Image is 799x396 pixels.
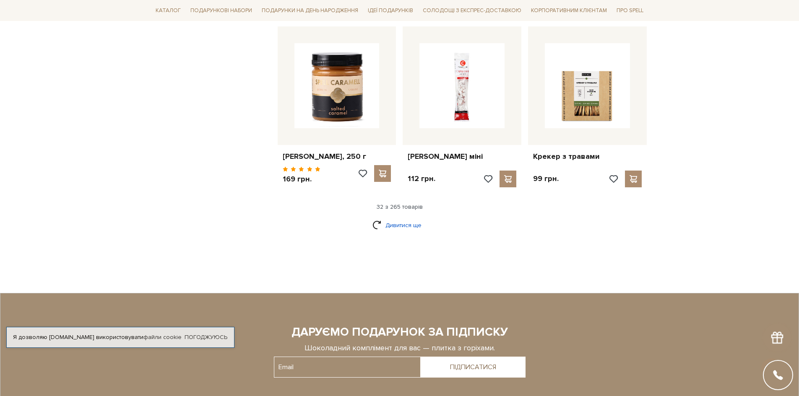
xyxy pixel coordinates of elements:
span: Каталог [152,4,184,17]
span: Про Spell [613,4,647,17]
a: Дивитися ще [372,218,427,233]
a: Корпоративним клієнтам [528,3,610,18]
p: 169 грн. [283,174,321,184]
a: Погоджуюсь [185,334,227,341]
span: Подарунки на День народження [258,4,362,17]
p: 112 грн. [408,174,435,184]
a: [PERSON_NAME] міні [408,152,516,161]
img: Ковбаса Фует міні [419,43,505,128]
a: Солодощі з експрес-доставкою [419,3,525,18]
a: [PERSON_NAME], 250 г [283,152,391,161]
img: Крекер з травами [545,43,630,128]
div: Я дозволяю [DOMAIN_NAME] використовувати [7,334,234,341]
span: Ідеї подарунків [364,4,416,17]
a: Крекер з травами [533,152,642,161]
p: 99 грн. [533,174,559,184]
div: 32 з 265 товарів [149,203,651,211]
a: файли cookie [143,334,182,341]
span: Подарункові набори [187,4,255,17]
